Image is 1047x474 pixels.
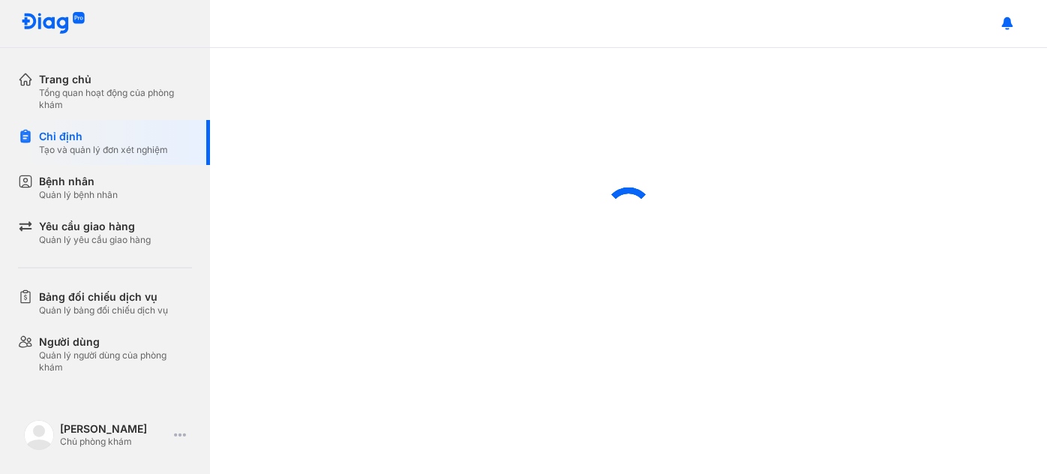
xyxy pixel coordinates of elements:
div: Chỉ định [39,129,168,144]
div: Bệnh nhân [39,174,118,189]
div: Người dùng [39,334,192,349]
div: Quản lý người dùng của phòng khám [39,349,192,373]
img: logo [24,420,54,450]
div: Bảng đối chiếu dịch vụ [39,289,168,304]
div: Quản lý bảng đối chiếu dịch vụ [39,304,168,316]
div: [PERSON_NAME] [60,422,168,436]
div: Tạo và quản lý đơn xét nghiệm [39,144,168,156]
div: Trang chủ [39,72,192,87]
div: Yêu cầu giao hàng [39,219,151,234]
div: Tổng quan hoạt động của phòng khám [39,87,192,111]
div: Quản lý bệnh nhân [39,189,118,201]
div: Quản lý yêu cầu giao hàng [39,234,151,246]
img: logo [21,12,85,35]
div: Chủ phòng khám [60,436,168,448]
